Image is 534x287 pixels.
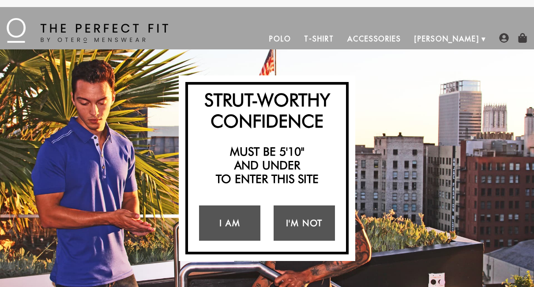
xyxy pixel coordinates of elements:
a: Polo [263,28,298,49]
a: Accessories [341,28,408,49]
img: The Perfect Fit - by Otero Menswear - Logo [7,18,168,43]
a: I Am [199,205,260,241]
h2: Strut-Worthy Confidence [192,89,342,131]
a: T-Shirt [297,28,340,49]
img: shopping-bag-icon.png [518,33,527,43]
h2: Must be 5'10" and under to enter this site [192,145,342,186]
a: I'm Not [274,205,335,241]
a: [PERSON_NAME] [408,28,486,49]
img: user-account-icon.png [499,33,509,43]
